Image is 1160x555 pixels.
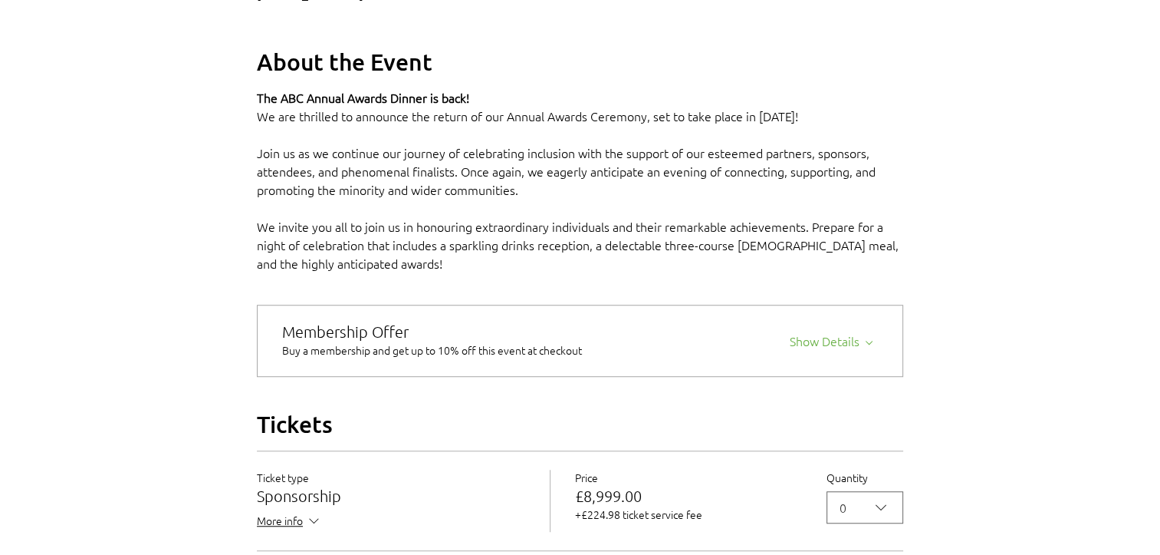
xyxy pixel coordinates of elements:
[257,488,525,504] h3: Sponsorship
[257,409,903,439] h2: Tickets
[257,470,309,485] span: Ticket type
[790,328,878,349] button: Show Details
[257,513,322,532] button: More info
[575,470,598,485] span: Price
[282,342,600,358] div: Buy a membership and get up to 10% off this event at checkout
[575,507,802,522] p: +£224.98 ticket service fee
[826,470,903,485] label: Quantity
[257,47,903,77] h2: About the Event
[575,488,802,504] p: £8,999.00
[257,89,469,106] span: The ABC Annual Awards Dinner is back!
[282,324,600,339] div: Membership Offer
[257,218,902,272] span: We invite you all to join us in honouring extraordinary individuals and their remarkable achievem...
[257,107,798,124] span: We are thrilled to announce the return of our Annual Awards Ceremony, set to take place in [DATE]!
[840,498,846,517] div: 0
[257,144,879,198] span: Join us as we continue our journey of celebrating inclusion with the support of our esteemed part...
